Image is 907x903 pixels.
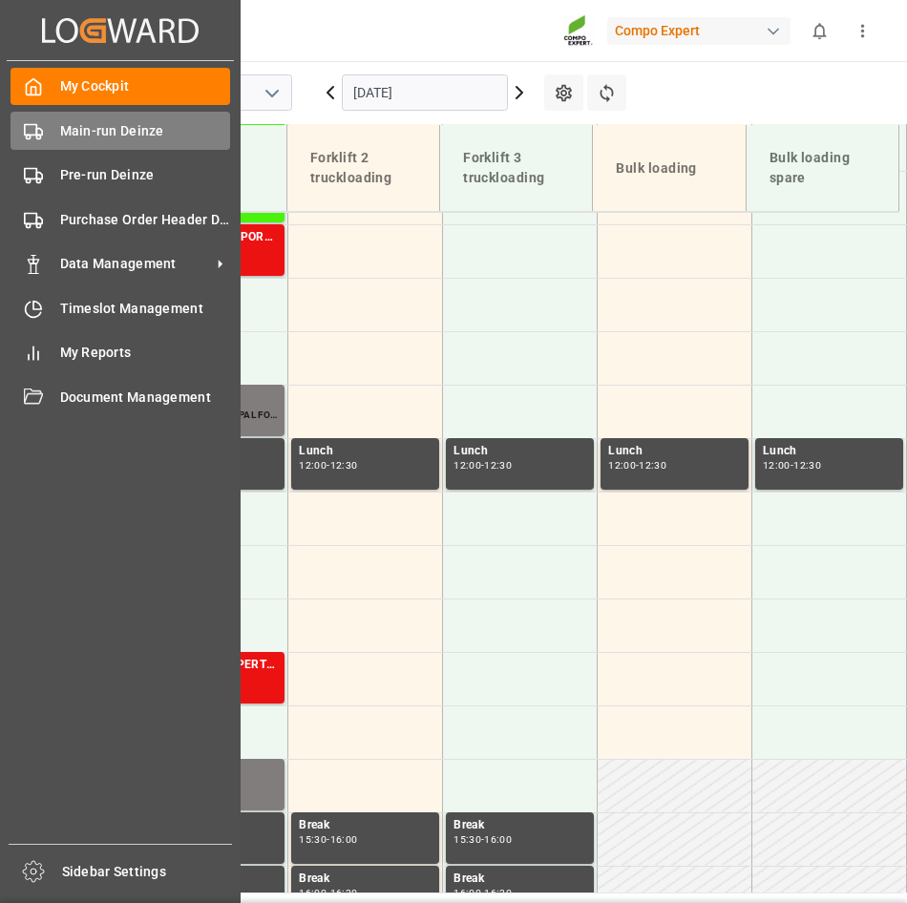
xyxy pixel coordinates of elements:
[791,461,793,470] div: -
[481,889,484,897] div: -
[327,835,329,844] div: -
[299,442,432,461] div: Lunch
[62,862,233,882] span: Sidebar Settings
[608,442,741,461] div: Lunch
[484,889,512,897] div: 16:30
[303,140,424,196] div: Forklift 2 truckloading
[453,442,586,461] div: Lunch
[60,165,231,185] span: Pre-run Deinze
[330,835,358,844] div: 16:00
[453,870,586,889] div: Break
[11,289,230,326] a: Timeslot Management
[60,121,231,141] span: Main-run Deinze
[11,68,230,105] a: My Cockpit
[453,835,481,844] div: 15:30
[484,461,512,470] div: 12:30
[299,461,327,470] div: 12:00
[608,461,636,470] div: 12:00
[60,343,231,363] span: My Reports
[327,461,329,470] div: -
[481,835,484,844] div: -
[330,461,358,470] div: 12:30
[608,151,729,186] div: Bulk loading
[453,889,481,897] div: 16:00
[60,299,231,319] span: Timeslot Management
[330,889,358,897] div: 16:30
[453,816,586,835] div: Break
[342,74,508,111] input: DD.MM.YYYY
[299,870,432,889] div: Break
[60,76,231,96] span: My Cockpit
[257,78,285,108] button: open menu
[798,10,841,52] button: show 0 new notifications
[11,157,230,194] a: Pre-run Deinze
[636,461,639,470] div: -
[60,388,231,408] span: Document Management
[484,835,512,844] div: 16:00
[299,835,327,844] div: 15:30
[327,889,329,897] div: -
[481,461,484,470] div: -
[299,816,432,835] div: Break
[793,461,821,470] div: 12:30
[763,461,791,470] div: 12:00
[639,461,666,470] div: 12:30
[763,442,896,461] div: Lunch
[607,17,791,45] div: Compo Expert
[299,889,327,897] div: 16:00
[455,140,577,196] div: Forklift 3 truckloading
[762,140,883,196] div: Bulk loading spare
[60,254,211,274] span: Data Management
[563,14,594,48] img: Screenshot%202023-09-29%20at%2010.02.21.png_1712312052.png
[11,200,230,238] a: Purchase Order Header Deinze
[841,10,884,52] button: show more
[11,112,230,149] a: Main-run Deinze
[60,210,231,230] span: Purchase Order Header Deinze
[453,461,481,470] div: 12:00
[607,12,798,49] button: Compo Expert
